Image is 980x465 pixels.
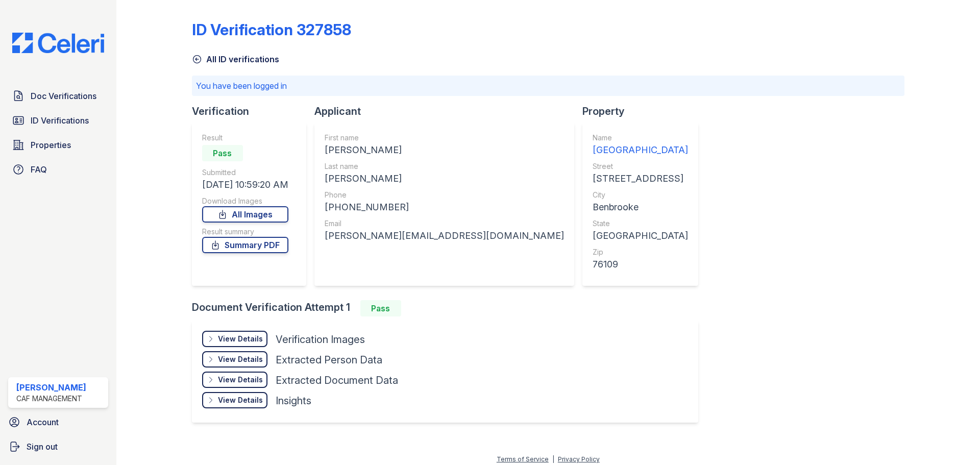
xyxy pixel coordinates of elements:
[202,167,288,178] div: Submitted
[325,229,564,243] div: [PERSON_NAME][EMAIL_ADDRESS][DOMAIN_NAME]
[325,172,564,186] div: [PERSON_NAME]
[593,133,688,143] div: Name
[31,90,96,102] span: Doc Verifications
[497,455,549,463] a: Terms of Service
[202,133,288,143] div: Result
[325,133,564,143] div: First name
[325,218,564,229] div: Email
[16,394,86,404] div: CAF Management
[202,178,288,192] div: [DATE] 10:59:20 AM
[196,80,900,92] p: You have been logged in
[218,395,263,405] div: View Details
[593,172,688,186] div: [STREET_ADDRESS]
[31,163,47,176] span: FAQ
[4,33,112,53] img: CE_Logo_Blue-a8612792a0a2168367f1c8372b55b34899dd931a85d93a1a3d3e32e68fde9ad4.png
[192,20,351,39] div: ID Verification 327858
[314,104,582,118] div: Applicant
[8,86,108,106] a: Doc Verifications
[325,190,564,200] div: Phone
[593,133,688,157] a: Name [GEOGRAPHIC_DATA]
[593,257,688,272] div: 76109
[8,110,108,131] a: ID Verifications
[593,247,688,257] div: Zip
[276,394,311,408] div: Insights
[593,229,688,243] div: [GEOGRAPHIC_DATA]
[218,354,263,364] div: View Details
[4,412,112,432] a: Account
[192,300,706,316] div: Document Verification Attempt 1
[27,440,58,453] span: Sign out
[582,104,706,118] div: Property
[31,139,71,151] span: Properties
[202,196,288,206] div: Download Images
[360,300,401,316] div: Pass
[27,416,59,428] span: Account
[202,237,288,253] a: Summary PDF
[192,104,314,118] div: Verification
[218,375,263,385] div: View Details
[593,143,688,157] div: [GEOGRAPHIC_DATA]
[8,135,108,155] a: Properties
[593,190,688,200] div: City
[202,227,288,237] div: Result summary
[593,161,688,172] div: Street
[218,334,263,344] div: View Details
[593,200,688,214] div: Benbrooke
[552,455,554,463] div: |
[558,455,600,463] a: Privacy Policy
[202,145,243,161] div: Pass
[325,200,564,214] div: [PHONE_NUMBER]
[192,53,279,65] a: All ID verifications
[276,373,398,387] div: Extracted Document Data
[202,206,288,223] a: All Images
[276,353,382,367] div: Extracted Person Data
[8,159,108,180] a: FAQ
[16,381,86,394] div: [PERSON_NAME]
[276,332,365,347] div: Verification Images
[4,436,112,457] a: Sign out
[325,143,564,157] div: [PERSON_NAME]
[31,114,89,127] span: ID Verifications
[593,218,688,229] div: State
[325,161,564,172] div: Last name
